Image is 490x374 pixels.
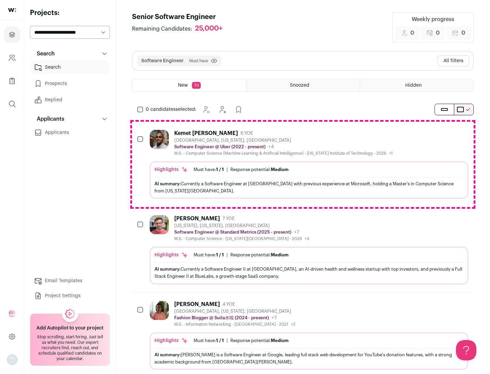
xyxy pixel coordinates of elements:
span: AI summary: [154,182,181,186]
a: Company Lists [4,73,20,89]
p: Software Engineer @ Standard Metrics (2025 - present) [174,230,291,235]
div: Response potential: [230,338,289,343]
button: Hide [215,103,229,116]
span: Must have [189,58,208,64]
a: [PERSON_NAME] 7 YOE [US_STATE], [US_STATE], [GEOGRAPHIC_DATA] Software Engineer @ Standard Metric... [150,215,468,284]
a: Company and ATS Settings [4,50,20,66]
span: Medium [271,338,289,343]
p: Software Engineer @ Uber (2022 - present) [174,144,265,150]
img: nopic.png [7,354,18,365]
ul: | [194,252,289,258]
div: Must have: [194,338,224,343]
a: Replied [30,93,110,107]
h1: Senior Software Engineer [132,12,229,22]
span: 0 [410,29,414,37]
div: Weekly progress [412,15,454,23]
img: 927442a7649886f10e33b6150e11c56b26abb7af887a5a1dd4d66526963a6550.jpg [150,130,169,149]
span: 4 YOE [223,302,235,307]
span: +7 [272,316,277,320]
a: Hidden [360,79,473,91]
h2: Add Autopilot to your project [36,325,103,331]
span: Medium [271,167,289,172]
p: Fashion Blogger @ Suila水啦 (2024 - present) [174,315,269,321]
button: Search [30,47,110,61]
div: Currently a Software Engineer at [GEOGRAPHIC_DATA] with previous experience at Microsoft, holding... [154,180,463,194]
div: Currently a Software Engineer II at [GEOGRAPHIC_DATA], an AI-driven health and wellness startup w... [154,266,463,280]
span: 0 [461,29,465,37]
div: Must have: [194,167,224,172]
span: +2 [291,322,295,326]
button: Snooze [199,103,213,116]
div: [PERSON_NAME] is a Software Engineer at Google, leading full stack web development for YouTube's ... [154,351,463,365]
span: +7 [294,230,299,235]
div: Kemet [PERSON_NAME] [174,130,238,137]
button: Software Engineer [141,57,184,64]
a: Applicants [30,126,110,139]
div: Must have: [194,252,224,258]
span: Medium [271,253,289,257]
a: Kemet [PERSON_NAME] 6 YOE [GEOGRAPHIC_DATA], [US_STATE], [GEOGRAPHIC_DATA] Software Engineer @ Ub... [150,130,468,199]
ul: | [194,167,289,172]
span: 0 [436,29,440,37]
span: Hidden [405,83,422,88]
p: Search [33,50,55,58]
div: Highlights [154,337,188,344]
a: Snoozed [246,79,360,91]
div: Response potential: [230,252,289,258]
button: Add to Prospects [232,103,245,116]
img: ebffc8b94a612106133ad1a79c5dcc917f1f343d62299c503ebb759c428adb03.jpg [150,301,169,320]
div: Stop scrolling, start hiring. Just tell us what you need. Our expert recruiters find, reach out, ... [34,334,105,361]
span: AI summary: [154,353,181,357]
span: +4 [305,237,309,241]
button: Applicants [30,112,110,126]
a: Project Settings [30,289,110,303]
span: 1 / 1 [216,338,224,343]
div: [US_STATE], [US_STATE], [GEOGRAPHIC_DATA] [174,223,309,228]
button: All filters [438,55,469,66]
span: +4 [268,144,274,149]
div: [PERSON_NAME] [174,215,220,222]
div: [GEOGRAPHIC_DATA], [US_STATE], [GEOGRAPHIC_DATA] [174,309,295,314]
span: AI summary: [154,267,181,271]
a: Prospects [30,77,110,90]
div: Response potential: [230,167,289,172]
img: wellfound-shorthand-0d5821cbd27db2630d0214b213865d53afaa358527fdda9d0ea32b1df1b89c2c.svg [8,8,16,12]
ul: | [194,338,289,343]
h2: Projects: [30,8,110,18]
iframe: Help Scout Beacon - Open [456,340,476,360]
div: M.S. - Information Networking - [GEOGRAPHIC_DATA] - 2021 [174,322,295,327]
a: Projects [4,27,20,43]
div: Highlights [154,252,188,258]
button: Open dropdown [7,354,18,365]
a: Search [30,61,110,74]
span: 1 / 1 [216,167,224,172]
span: New [178,83,188,88]
a: Email Templates [30,274,110,288]
span: 6 YOE [241,131,253,136]
p: Applicants [33,115,64,123]
span: Remaining Candidates: [132,25,192,33]
span: +1 [389,151,393,155]
span: 1 / 1 [216,253,224,257]
div: [GEOGRAPHIC_DATA], [US_STATE], [GEOGRAPHIC_DATA] [174,138,393,143]
span: 7 YOE [223,216,234,221]
span: Snoozed [290,83,309,88]
div: M.S. - Computer Science (Machine Learning & Artificial Intelligence) - [US_STATE] Institute of Te... [174,151,393,156]
div: Highlights [154,166,188,173]
span: selected: [146,106,196,113]
img: 92c6d1596c26b24a11d48d3f64f639effaf6bd365bf059bea4cfc008ddd4fb99.jpg [150,215,169,234]
span: 0 candidates [146,107,176,112]
span: 10 [192,82,201,89]
div: M.S. - Computer Science - [US_STATE][GEOGRAPHIC_DATA] - 2026 [174,236,309,241]
a: Add Autopilot to your project Stop scrolling, start hiring. Just tell us what you need. Our exper... [30,313,110,366]
div: [PERSON_NAME] [174,301,220,308]
a: [PERSON_NAME] 4 YOE [GEOGRAPHIC_DATA], [US_STATE], [GEOGRAPHIC_DATA] Fashion Blogger @ Suila水啦 (2... [150,301,468,370]
div: 25,000+ [195,24,223,33]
